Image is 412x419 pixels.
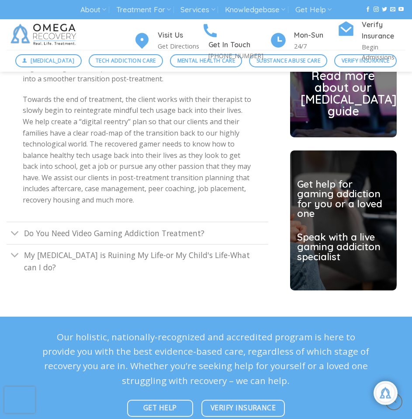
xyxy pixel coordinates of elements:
[15,54,82,67] a: [MEDICAL_DATA]
[337,19,405,62] a: Verify Insurance Begin Admissions
[24,228,204,238] span: Do You Need Video Gaming Addiction Treatment?
[365,7,370,13] a: Follow on Facebook
[158,41,201,51] p: Get Directions
[116,2,171,18] a: Treatment For
[96,56,156,65] span: Tech Addiction Care
[390,7,395,13] a: Send us an email
[297,232,390,262] h2: Speak with a live gaming addiciton specialist
[201,400,285,417] a: Verify Insurance
[295,2,332,18] a: Get Help
[23,94,252,206] p: Towards the end of treatment, the client works with their therapist to slowly begin to reintegrat...
[7,225,24,244] button: Toggle
[24,250,250,272] span: My [MEDICAL_DATA] is Ruining My Life-or My Child's Life-What can I do?
[398,7,404,13] a: Follow on YouTube
[294,30,338,41] h4: Mon-Sun
[7,244,268,278] a: Toggle My [MEDICAL_DATA] is Ruining My Life-or My Child's Life-What can I do?
[31,56,74,65] span: [MEDICAL_DATA]
[297,179,390,219] h2: Get help for gaming addiction for you or a loved one
[225,2,285,18] a: Knowledgebase
[374,7,379,13] a: Follow on Instagram
[180,2,215,18] a: Services
[301,17,386,117] a: Need help dealing with [MEDICAL_DATA]? Read more about our [MEDICAL_DATA] guide
[127,400,193,417] a: GET HELP
[201,21,270,61] a: Get In Touch [PHONE_NUMBER]
[80,2,106,18] a: About
[382,7,387,13] a: Follow on Twitter
[362,19,405,42] h4: Verify Insurance
[208,39,270,51] h4: Get In Touch
[133,30,201,51] a: Visit Us Get Directions
[7,247,24,265] button: Toggle
[362,42,405,62] p: Begin Admissions
[158,30,201,41] h4: Visit Us
[208,51,270,61] p: [PHONE_NUMBER]
[294,41,338,51] p: 24/7
[89,54,163,67] a: Tech Addiction Care
[7,19,83,50] img: Omega Recovery
[7,222,268,244] a: Toggle Do You Need Video Gaming Addiction Treatment?
[301,70,386,117] h2: Read more about our [MEDICAL_DATA] guide
[143,402,177,413] span: GET HELP
[211,402,276,413] span: Verify Insurance
[41,330,371,388] p: Our holistic, nationally-recognized and accredited program is here to provide you with the best e...
[297,179,390,262] a: Get help for gaming addiction for you or a loved one Speak with a live gaming addiciton specialist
